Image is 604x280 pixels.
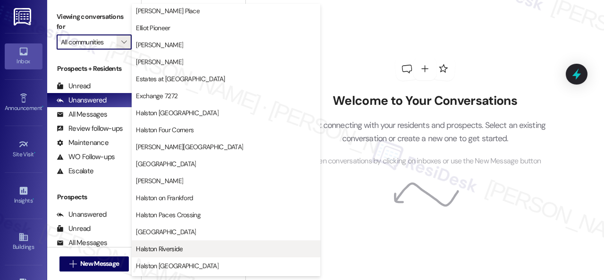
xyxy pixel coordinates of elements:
[136,125,193,135] span: Halston Four Corners
[136,227,196,237] span: [GEOGRAPHIC_DATA]
[57,81,91,91] div: Unread
[59,256,129,272] button: New Message
[136,176,183,186] span: [PERSON_NAME]
[136,6,200,16] span: [PERSON_NAME] Place
[57,210,107,220] div: Unanswered
[57,110,107,119] div: All Messages
[136,57,183,67] span: [PERSON_NAME]
[57,152,115,162] div: WO Follow-ups
[33,196,34,203] span: •
[136,261,218,271] span: Halston [GEOGRAPHIC_DATA]
[5,183,42,208] a: Insights •
[290,93,560,109] h2: Welcome to Your Conversations
[57,124,123,134] div: Review follow-ups
[290,119,560,145] p: Start connecting with your residents and prospects. Select an existing conversation or create a n...
[136,193,193,203] span: Halston on Frankford
[136,40,183,50] span: [PERSON_NAME]
[136,91,177,101] span: Exchange 7272
[14,8,33,25] img: ResiDesk Logo
[47,192,141,202] div: Prospects
[34,150,35,156] span: •
[309,155,541,167] span: Open conversations by clicking on inboxes or use the New Message button
[42,103,43,110] span: •
[69,260,76,268] i: 
[121,38,126,46] i: 
[136,210,201,220] span: Halston Paces Crossing
[57,95,107,105] div: Unanswered
[136,159,196,169] span: [GEOGRAPHIC_DATA]
[5,136,42,162] a: Site Visit •
[136,23,170,33] span: Elliot Pioneer
[61,34,117,50] input: All communities
[136,108,218,118] span: Halston [GEOGRAPHIC_DATA]
[47,64,141,74] div: Prospects + Residents
[80,259,119,269] span: New Message
[5,43,42,69] a: Inbox
[57,166,93,176] div: Escalate
[57,138,109,148] div: Maintenance
[57,224,91,234] div: Unread
[136,74,225,84] span: Estates at [GEOGRAPHIC_DATA]
[136,244,183,254] span: Halston Riverside
[5,229,42,255] a: Buildings
[57,9,132,34] label: Viewing conversations for
[57,238,107,248] div: All Messages
[136,142,243,152] span: [PERSON_NAME][GEOGRAPHIC_DATA]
